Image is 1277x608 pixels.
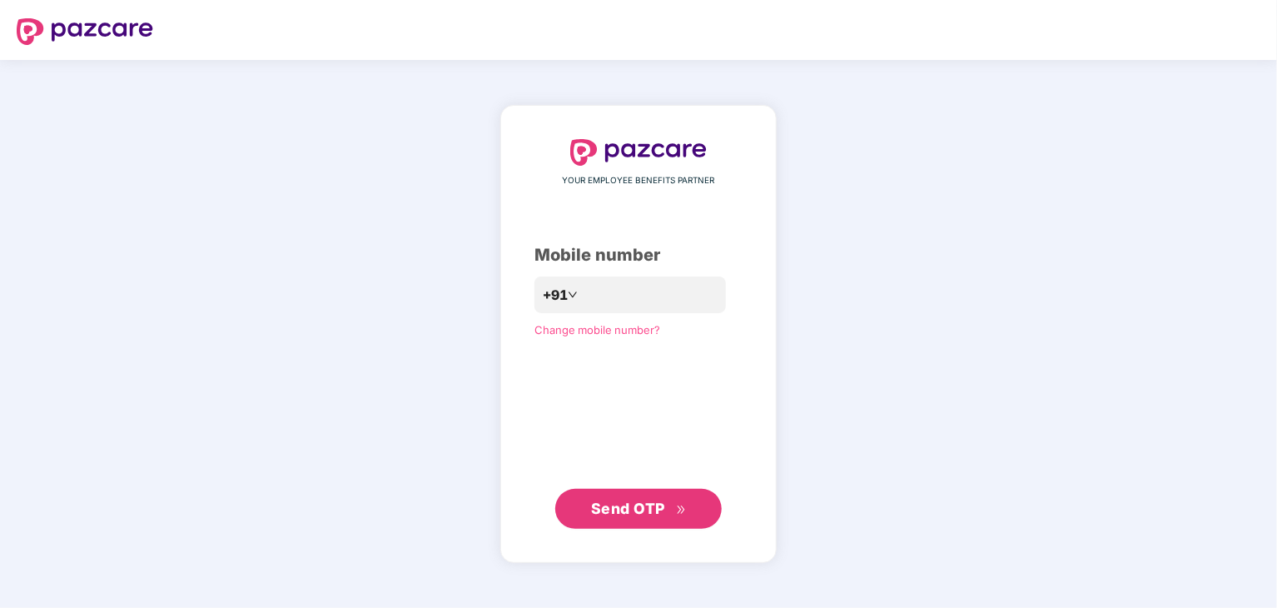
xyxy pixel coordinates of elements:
[534,323,660,336] a: Change mobile number?
[676,505,687,516] span: double-right
[570,139,707,166] img: logo
[591,500,665,517] span: Send OTP
[534,242,743,268] div: Mobile number
[555,489,722,529] button: Send OTPdouble-right
[563,174,715,187] span: YOUR EMPLOYEE BENEFITS PARTNER
[17,18,153,45] img: logo
[543,285,568,306] span: +91
[568,290,578,300] span: down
